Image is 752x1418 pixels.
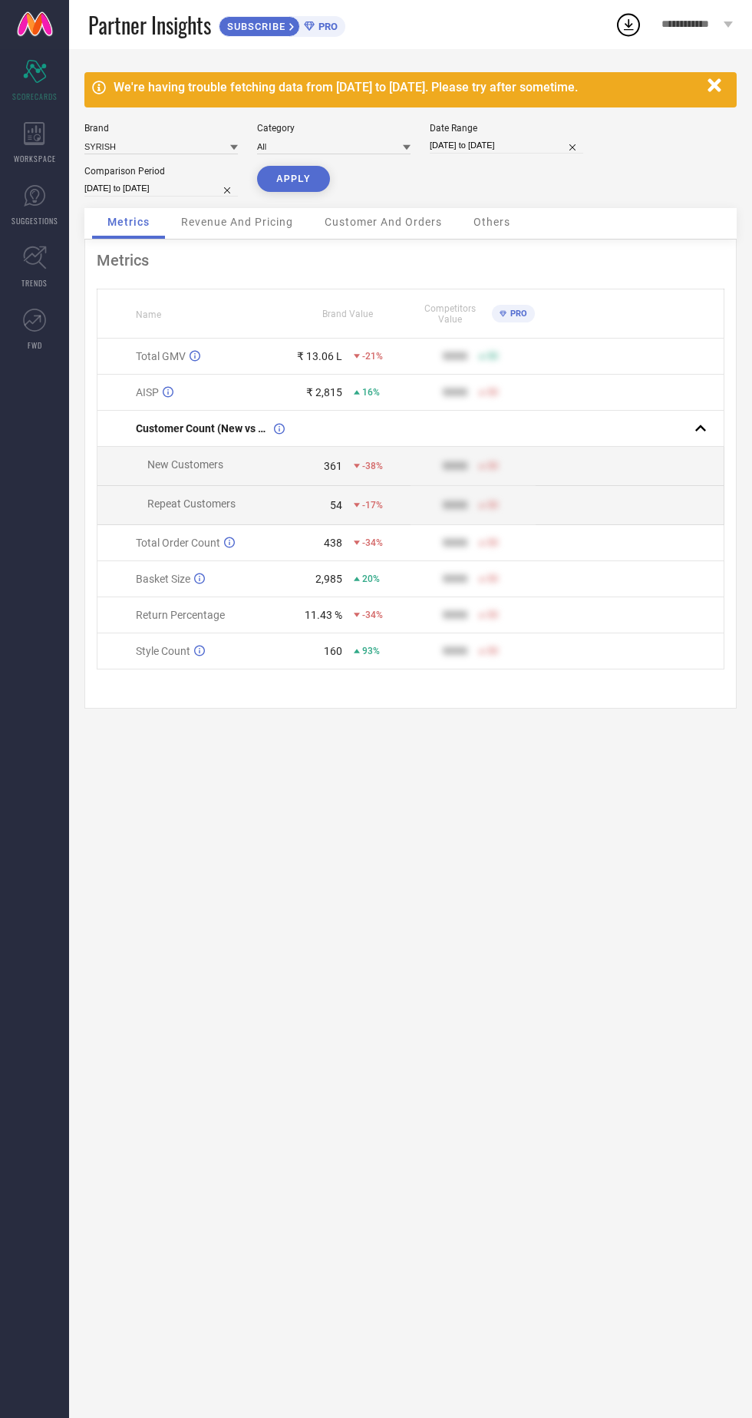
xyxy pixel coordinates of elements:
span: 20% [362,573,380,584]
span: Name [136,309,161,320]
div: Metrics [97,251,724,269]
span: Return Percentage [136,609,225,621]
div: 9999 [443,537,467,549]
span: PRO [315,21,338,32]
div: 9999 [443,645,467,657]
span: 50 [487,610,498,620]
button: APPLY [257,166,330,192]
span: Total GMV [136,350,186,362]
div: 9999 [443,386,467,398]
div: ₹ 13.06 L [297,350,342,362]
span: 50 [487,646,498,656]
span: 50 [487,461,498,471]
div: 438 [324,537,342,549]
span: -34% [362,537,383,548]
input: Select date range [430,137,583,154]
div: 9999 [443,499,467,511]
span: -34% [362,610,383,620]
span: Competitors Value [411,303,488,325]
div: 160 [324,645,342,657]
div: 9999 [443,350,467,362]
div: 11.43 % [305,609,342,621]
span: TRENDS [21,277,48,289]
span: 50 [487,500,498,511]
span: -38% [362,461,383,471]
div: We're having trouble fetching data from [DATE] to [DATE]. Please try after sometime. [114,80,700,94]
div: Date Range [430,123,583,134]
div: 9999 [443,609,467,621]
div: Open download list [615,11,642,38]
span: -17% [362,500,383,511]
span: WORKSPACE [14,153,56,164]
span: 50 [487,387,498,398]
span: Customer Count (New vs Repeat) [136,422,270,435]
div: Category [257,123,411,134]
div: 2,985 [315,573,342,585]
span: Customer And Orders [325,216,442,228]
span: Revenue And Pricing [181,216,293,228]
span: SCORECARDS [12,91,58,102]
span: PRO [506,309,527,319]
span: 50 [487,573,498,584]
div: 361 [324,460,342,472]
div: 9999 [443,573,467,585]
span: Total Order Count [136,537,220,549]
span: Basket Size [136,573,190,585]
span: 16% [362,387,380,398]
span: -21% [362,351,383,362]
div: Comparison Period [84,166,238,177]
span: Partner Insights [88,9,211,41]
span: Brand Value [322,309,373,319]
span: Metrics [107,216,150,228]
span: 50 [487,537,498,548]
input: Select comparison period [84,180,238,197]
div: 54 [330,499,342,511]
div: 9999 [443,460,467,472]
span: SUBSCRIBE [219,21,289,32]
span: Style Count [136,645,190,657]
span: Others [473,216,510,228]
span: 93% [362,646,380,656]
span: SUGGESTIONS [12,215,58,226]
div: ₹ 2,815 [306,386,342,398]
div: Brand [84,123,238,134]
span: 50 [487,351,498,362]
a: SUBSCRIBEPRO [219,12,345,37]
span: New Customers [147,458,223,471]
span: AISP [136,386,159,398]
span: FWD [28,339,42,351]
span: Repeat Customers [147,497,236,510]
